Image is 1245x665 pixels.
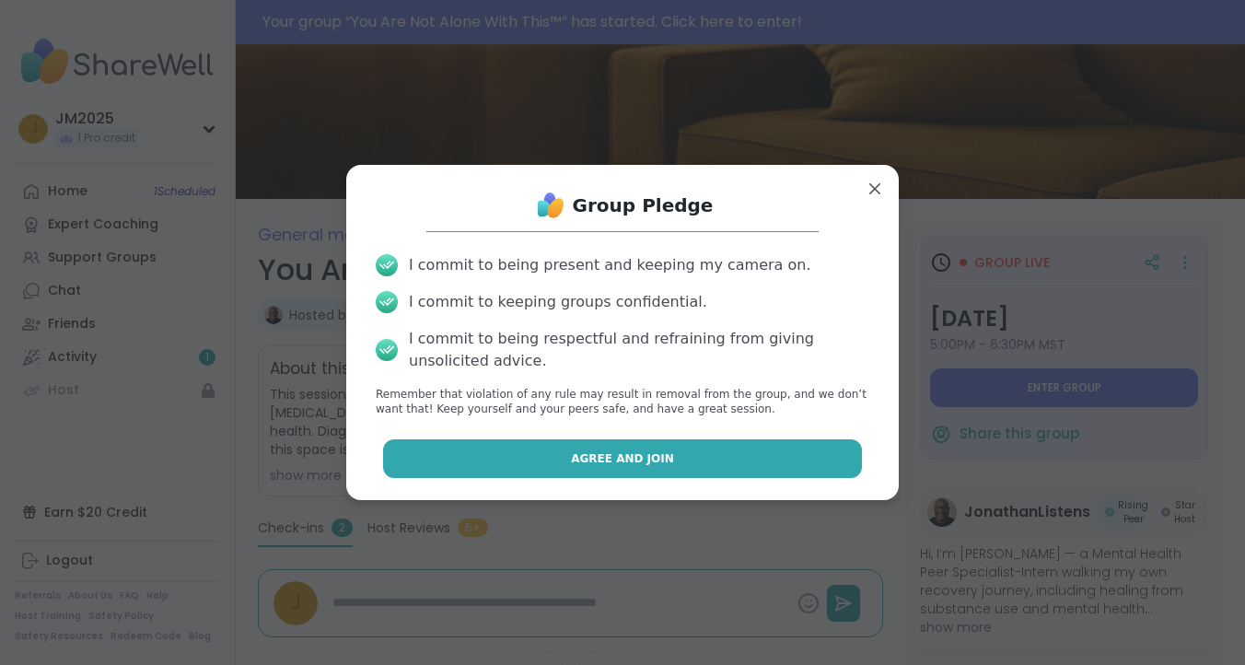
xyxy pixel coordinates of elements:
div: I commit to keeping groups confidential. [409,291,707,313]
span: Agree and Join [571,450,674,467]
img: ShareWell Logo [532,187,569,224]
p: Remember that violation of any rule may result in removal from the group, and we don’t want that!... [376,387,869,418]
div: I commit to being present and keeping my camera on. [409,254,810,276]
h1: Group Pledge [573,192,714,218]
div: I commit to being respectful and refraining from giving unsolicited advice. [409,328,869,372]
button: Agree and Join [383,439,863,478]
